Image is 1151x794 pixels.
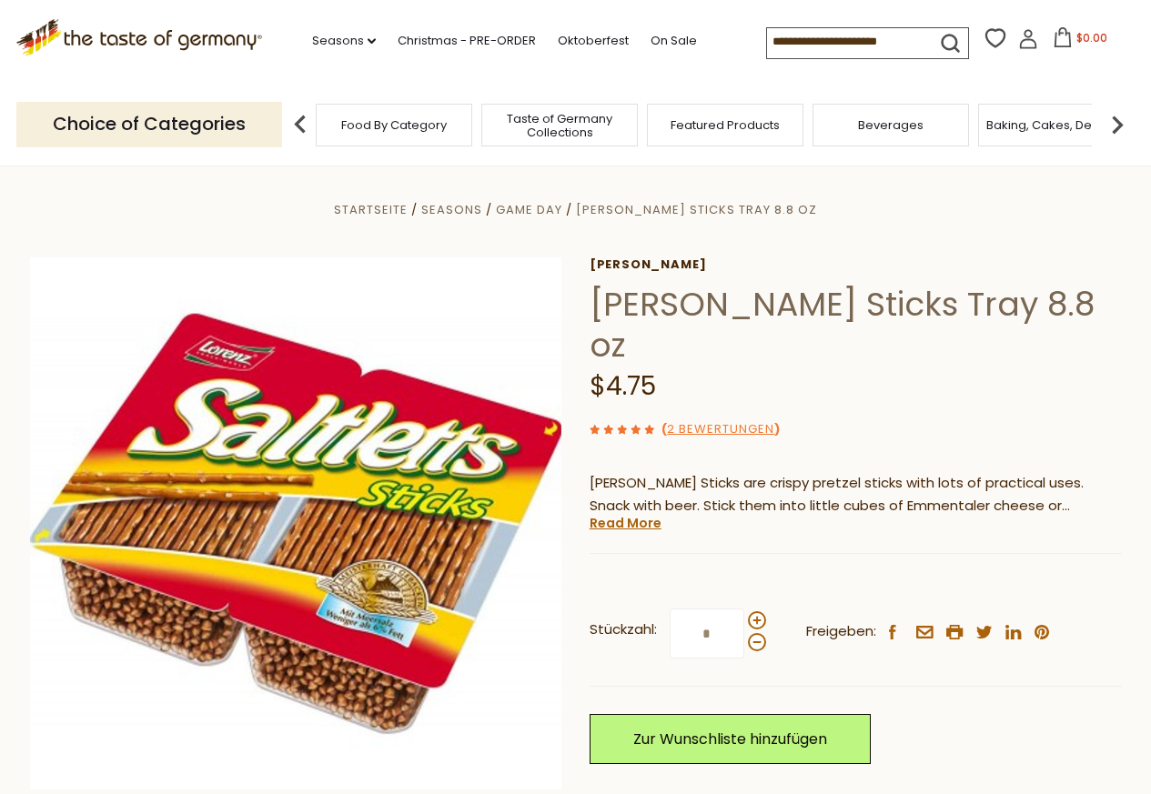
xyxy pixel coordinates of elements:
[312,31,376,51] a: Seasons
[1042,27,1119,55] button: $0.00
[806,620,876,643] span: Freigeben:
[670,608,744,658] input: Stückzahl:
[16,102,282,146] p: Choice of Categories
[398,31,536,51] a: Christmas - PRE-ORDER
[1076,30,1107,45] span: $0.00
[590,472,1122,518] p: [PERSON_NAME] Sticks are crispy pretzel sticks with lots of practical uses. Snack with beer. Stic...
[667,420,774,439] a: 2 Bewertungen
[334,201,408,218] a: Startseite
[30,257,562,789] img: Lorenz Saltletts Sticks Tray 8.8 oz
[858,118,924,132] a: Beverages
[341,118,447,132] a: Food By Category
[590,514,661,532] a: Read More
[590,618,657,641] strong: Stückzahl:
[661,420,780,437] span: ( )
[671,118,780,132] a: Featured Products
[651,31,697,51] a: On Sale
[558,31,629,51] a: Oktoberfest
[590,714,871,764] a: Zur Wunschliste hinzufügen
[986,118,1127,132] a: Baking, Cakes, Desserts
[590,257,1122,272] a: [PERSON_NAME]
[496,201,562,218] a: Game Day
[282,106,318,143] img: previous arrow
[590,284,1122,366] h1: [PERSON_NAME] Sticks Tray 8.8 oz
[421,201,482,218] a: Seasons
[1099,106,1136,143] img: next arrow
[576,201,817,218] a: [PERSON_NAME] Sticks Tray 8.8 oz
[487,112,632,139] a: Taste of Germany Collections
[590,368,656,404] span: $4.75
